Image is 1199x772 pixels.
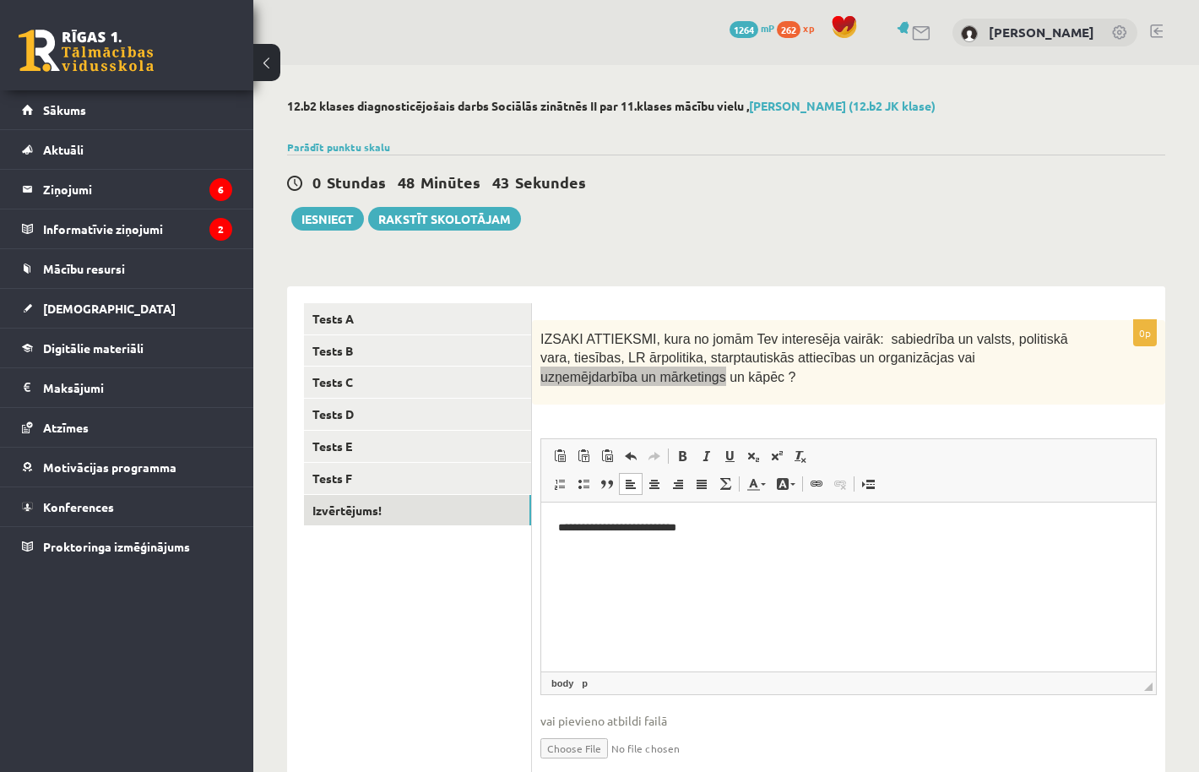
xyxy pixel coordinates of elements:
a: Tests C [304,367,531,398]
a: [PERSON_NAME] (12.b2 JK klase) [749,98,936,113]
span: xp [803,21,814,35]
a: [PERSON_NAME] [989,24,1094,41]
a: Justify [690,473,713,495]
a: Unlink [828,473,852,495]
span: 0 [312,172,321,192]
a: Rakstīt skolotājam [368,207,521,231]
a: Insert Page Break for Printing [856,473,880,495]
a: body element [548,676,577,691]
a: Underline (⌘+U) [718,445,741,467]
span: 48 [398,172,415,192]
span: [DEMOGRAPHIC_DATA] [43,301,176,316]
a: Konferences [22,487,232,526]
span: Aktuāli [43,142,84,157]
a: Tests A [304,303,531,334]
a: Parādīt punktu skalu [287,140,390,154]
i: 6 [209,178,232,201]
legend: Maksājumi [43,368,232,407]
a: Insert/Remove Numbered List [548,473,572,495]
a: Maksājumi [22,368,232,407]
a: Tests F [304,463,531,494]
a: Tests B [304,335,531,367]
span: Digitālie materiāli [43,340,144,356]
a: Atzīmes [22,408,232,447]
span: Konferences [43,499,114,514]
a: Aktuāli [22,130,232,169]
img: Toms Miezītis [961,25,978,42]
a: Redo (⌘+Y) [643,445,666,467]
legend: Informatīvie ziņojumi [43,209,232,248]
a: Italic (⌘+I) [694,445,718,467]
a: Ziņojumi6 [22,170,232,209]
a: Tests E [304,431,531,462]
span: Mācību resursi [43,261,125,276]
a: 1264 mP [730,21,774,35]
a: Informatīvie ziņojumi2 [22,209,232,248]
span: mP [761,21,774,35]
a: Undo (⌘+Z) [619,445,643,467]
a: Align Left [619,473,643,495]
a: Text Colour [741,473,771,495]
span: Sākums [43,102,86,117]
a: Subscript [741,445,765,467]
a: Sākums [22,90,232,129]
a: Digitālie materiāli [22,329,232,367]
span: Minūtes [420,172,480,192]
a: Paste (⌘+V) [548,445,572,467]
h2: 12.b2 klases diagnosticējošais darbs Sociālās zinātnēs II par 11.klases mācību vielu , [287,99,1165,113]
button: Iesniegt [291,207,364,231]
a: [DEMOGRAPHIC_DATA] [22,289,232,328]
iframe: Rich Text Editor, wiswyg-editor-user-answer-47433922321940 [541,503,1156,671]
a: Insert/Remove Bulleted List [572,473,595,495]
span: Atzīmes [43,420,89,435]
span: 262 [777,21,800,38]
span: Sekundes [515,172,586,192]
span: Stundas [327,172,386,192]
a: Mācību resursi [22,249,232,288]
a: p element [578,676,591,691]
span: Proktoringa izmēģinājums [43,539,190,554]
a: Proktoringa izmēģinājums [22,527,232,566]
a: Remove Format [789,445,812,467]
a: Tests D [304,399,531,430]
a: Superscript [765,445,789,467]
a: Math [713,473,737,495]
i: 2 [209,218,232,241]
a: Bold (⌘+B) [670,445,694,467]
span: Motivācijas programma [43,459,176,475]
span: 43 [492,172,509,192]
a: Rīgas 1. Tālmācības vidusskola [19,30,154,72]
span: 1264 [730,21,758,38]
legend: Ziņojumi [43,170,232,209]
a: Background Colour [771,473,800,495]
span: IZSAKI ATTIEKSMI, kura no jomām Tev interesēja vairāk: sabiedrība un valsts, politiskā vara, ties... [540,332,1068,384]
a: Motivācijas programma [22,448,232,487]
span: vai pievieno atbildi failā [540,712,1157,730]
a: Centre [643,473,666,495]
span: Drag to resize [1144,682,1153,691]
a: Align Right [666,473,690,495]
a: Link (⌘+K) [805,473,828,495]
a: Paste from Word [595,445,619,467]
p: 0p [1133,319,1157,346]
a: Block Quote [595,473,619,495]
a: 262 xp [777,21,822,35]
a: Paste as plain text (⌘+⌥+⇧+V) [572,445,595,467]
a: Izvērtējums! [304,495,531,526]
